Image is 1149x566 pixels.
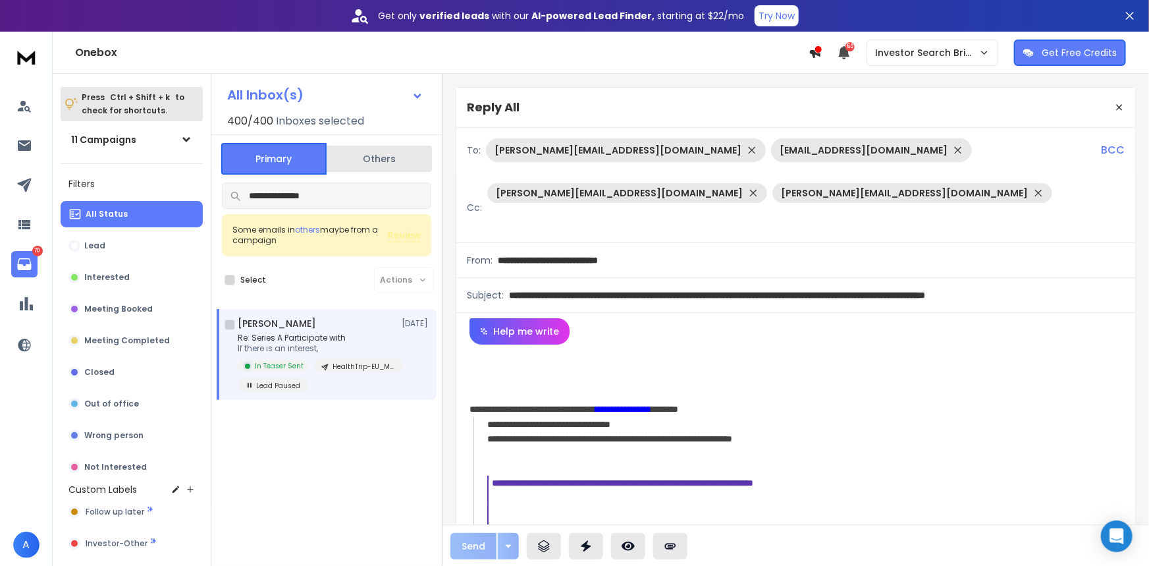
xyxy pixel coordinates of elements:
p: Out of office [84,399,139,409]
p: Lead [84,241,105,251]
button: All Status [61,201,203,227]
strong: verified leads [419,9,489,22]
button: Meeting Booked [61,296,203,322]
button: Help me write [469,318,570,345]
h3: Custom Labels [68,483,137,496]
p: Interested [84,272,130,283]
p: Wrong person [84,430,144,441]
p: Try Now [759,9,795,22]
div: Open Intercom Messenger [1101,521,1133,552]
button: Closed [61,359,203,385]
p: All Status [86,209,128,219]
h1: Onebox [75,45,809,61]
button: Get Free Credits [1014,40,1126,66]
button: Try Now [755,5,799,26]
p: Not Interested [84,462,147,472]
button: Interested [61,264,203,291]
button: Review [388,229,421,242]
p: [PERSON_NAME][EMAIL_ADDRESS][DOMAIN_NAME] [494,144,741,157]
span: Investor-Other [86,538,147,549]
h1: All Inbox(s) [227,88,304,101]
p: Investor Search Brillwood [875,46,979,59]
button: Primary [221,143,327,175]
p: [DATE] [402,318,431,329]
span: 50 [845,42,855,51]
button: Not Interested [61,454,203,480]
button: Others [327,144,432,173]
p: 70 [32,246,43,256]
p: Meeting Booked [84,304,153,314]
p: Meeting Completed [84,335,170,346]
button: All Inbox(s) [217,82,434,108]
h3: Inboxes selected [276,113,364,129]
p: HealthTrip-EU_MENA_Afr 3 [333,362,396,372]
p: [PERSON_NAME][EMAIL_ADDRESS][DOMAIN_NAME] [496,186,743,200]
span: 400 / 400 [227,113,273,129]
div: Some emails in maybe from a campaign [232,225,388,246]
span: Follow up later [86,507,144,517]
p: Reply All [467,98,520,117]
strong: AI-powered Lead Finder, [531,9,655,22]
button: Lead [61,233,203,259]
p: [EMAIL_ADDRESS][DOMAIN_NAME] [780,144,948,157]
p: Get Free Credits [1042,46,1117,59]
p: To: [467,144,481,157]
h3: Filters [61,175,203,193]
a: 70 [11,251,38,277]
h1: [PERSON_NAME] [238,317,316,330]
p: Cc: [467,201,482,214]
p: Press to check for shortcuts. [82,91,184,117]
p: If there is an interest, [238,343,396,354]
p: Re: Series A Participate with [238,333,396,343]
span: others [295,224,320,235]
button: Follow up later [61,499,203,525]
button: 11 Campaigns [61,127,203,153]
button: A [13,532,40,558]
button: Wrong person [61,422,203,449]
p: Subject: [467,289,504,302]
p: Get only with our starting at $22/mo [378,9,744,22]
span: Ctrl + Shift + k [108,90,172,105]
p: Lead Paused [256,381,300,391]
p: BCC [1101,142,1125,158]
p: In Teaser Sent [255,361,304,371]
p: Closed [84,367,115,378]
button: Out of office [61,391,203,417]
img: logo [13,45,40,69]
label: Select [240,275,266,285]
p: From: [467,254,493,267]
h1: 11 Campaigns [71,133,136,146]
p: [PERSON_NAME][EMAIL_ADDRESS][DOMAIN_NAME] [781,186,1028,200]
button: Meeting Completed [61,327,203,354]
button: Investor-Other [61,530,203,557]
